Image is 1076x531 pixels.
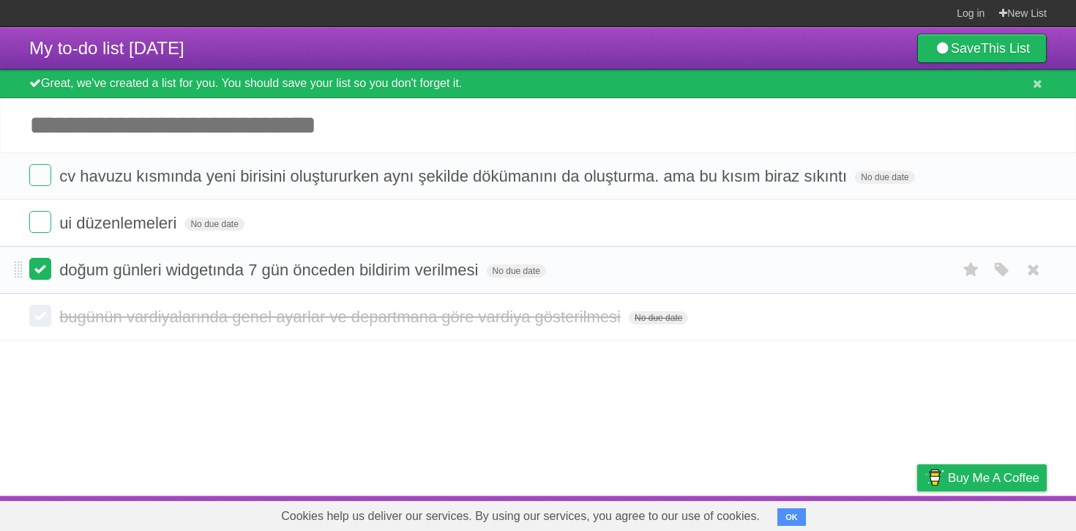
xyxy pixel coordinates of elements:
a: About [722,500,753,527]
a: Developers [771,500,830,527]
span: doğum günleri widgetında 7 gün önceden bildirim verilmesi [59,261,482,279]
label: Star task [957,258,985,282]
a: Buy me a coffee [917,464,1047,491]
span: bugünün vardiyalarında genel ayarlar ve departmana göre vardiya gösterilmesi [59,308,624,326]
a: Privacy [898,500,936,527]
span: ui düzenlemeleri [59,214,180,232]
label: Done [29,258,51,280]
span: Cookies help us deliver our services. By using our services, you agree to our use of cookies. [266,502,774,531]
label: Done [29,211,51,233]
span: No due date [184,218,244,231]
img: Buy me a coffee [924,465,944,490]
label: Done [29,164,51,186]
span: My to-do list [DATE] [29,38,184,58]
span: Buy me a coffee [948,465,1039,491]
span: No due date [855,171,914,184]
span: No due date [487,264,546,278]
span: cv havuzu kısmında yeni birisini oluştururken aynı şekilde dökümanını da oluşturma. ama bu kısım ... [59,167,851,185]
a: SaveThis List [917,34,1047,63]
a: Suggest a feature [954,500,1047,527]
a: Terms [848,500,881,527]
label: Done [29,305,51,327]
button: OK [777,508,806,526]
b: This List [981,41,1030,56]
span: No due date [629,311,688,324]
